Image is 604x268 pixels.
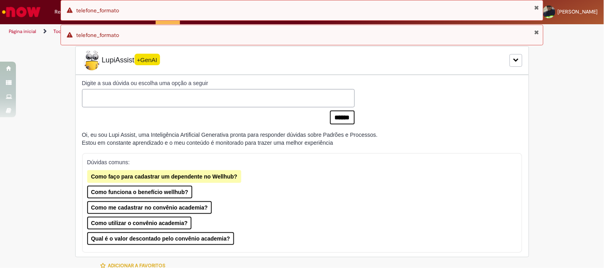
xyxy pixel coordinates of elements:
a: Todos os Catálogos [53,28,96,35]
button: Fechar Notificação [534,29,539,35]
img: ServiceNow [1,4,42,20]
button: Qual é o valor descontado pelo convênio academia? [87,232,234,245]
button: Como funciona o benefício wellhub? [87,186,192,198]
span: LupiAssist [82,50,160,70]
span: telefone_formato [76,7,119,14]
div: Oi, eu sou Lupi Assist, uma Inteligência Artificial Generativa pronta para responder dúvidas sobr... [82,131,378,147]
button: Fechar Notificação [534,4,539,11]
span: [PERSON_NAME] [558,8,598,15]
a: Página inicial [9,28,36,35]
span: +GenAI [135,54,160,65]
span: telefone_formato [76,31,119,39]
span: Requisições [55,8,82,16]
button: Como me cadastrar no convênio academia? [87,201,212,214]
label: Digite a sua dúvida ou escolha uma opção a seguir [82,79,355,87]
button: Como faço para cadastrar um dependente no Wellhub? [87,170,242,183]
p: Dúvidas comuns: [87,158,510,166]
img: Lupi [82,50,102,70]
ul: Trilhas de página [6,24,397,39]
button: Como utilizar o convênio academia? [87,217,192,229]
div: LupiLupiAssist+GenAI [75,46,529,75]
